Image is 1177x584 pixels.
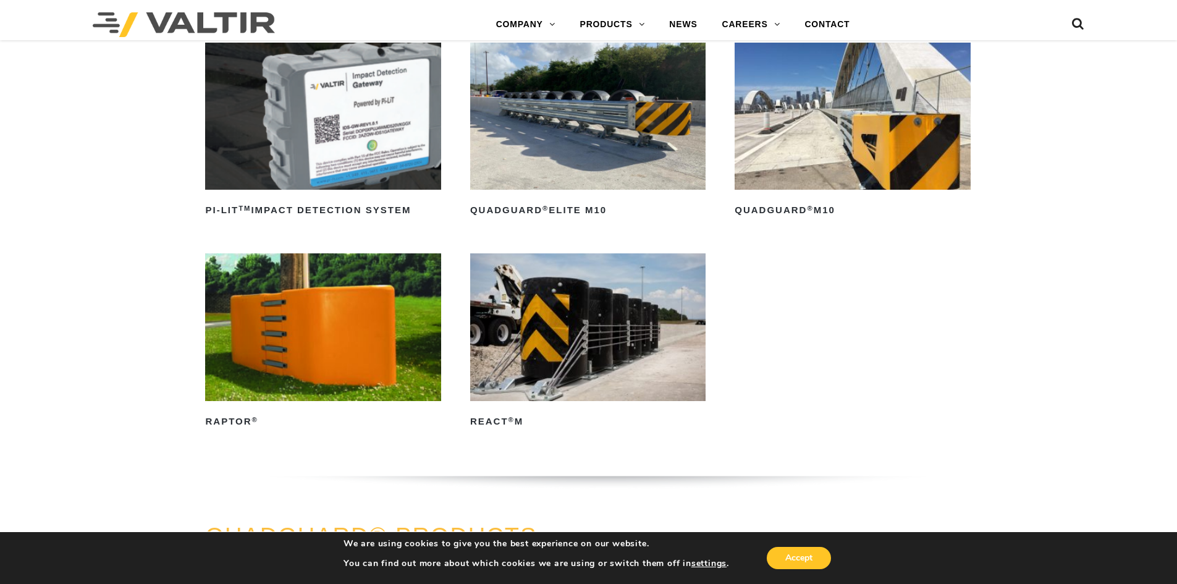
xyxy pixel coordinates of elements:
[344,558,729,569] p: You can find out more about which cookies we are using or switch them off in .
[657,12,709,37] a: NEWS
[470,412,706,432] h2: REACT M
[205,201,441,221] h2: PI-LIT Impact Detection System
[484,12,568,37] a: COMPANY
[470,253,706,431] a: REACT®M
[508,416,515,423] sup: ®
[238,205,251,212] sup: TM
[93,12,275,37] img: Valtir
[470,201,706,221] h2: QuadGuard Elite M10
[205,412,441,432] h2: RAPTOR
[735,201,970,221] h2: QuadGuard M10
[691,558,727,569] button: settings
[735,43,970,221] a: QuadGuard®M10
[470,43,706,221] a: QuadGuard®Elite M10
[542,205,549,212] sup: ®
[792,12,862,37] a: CONTACT
[205,253,441,431] a: RAPTOR®
[205,43,441,221] a: PI-LITTMImpact Detection System
[807,205,813,212] sup: ®
[710,12,793,37] a: CAREERS
[252,416,258,423] sup: ®
[568,12,657,37] a: PRODUCTS
[767,547,831,569] button: Accept
[344,538,729,549] p: We are using cookies to give you the best experience on our website.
